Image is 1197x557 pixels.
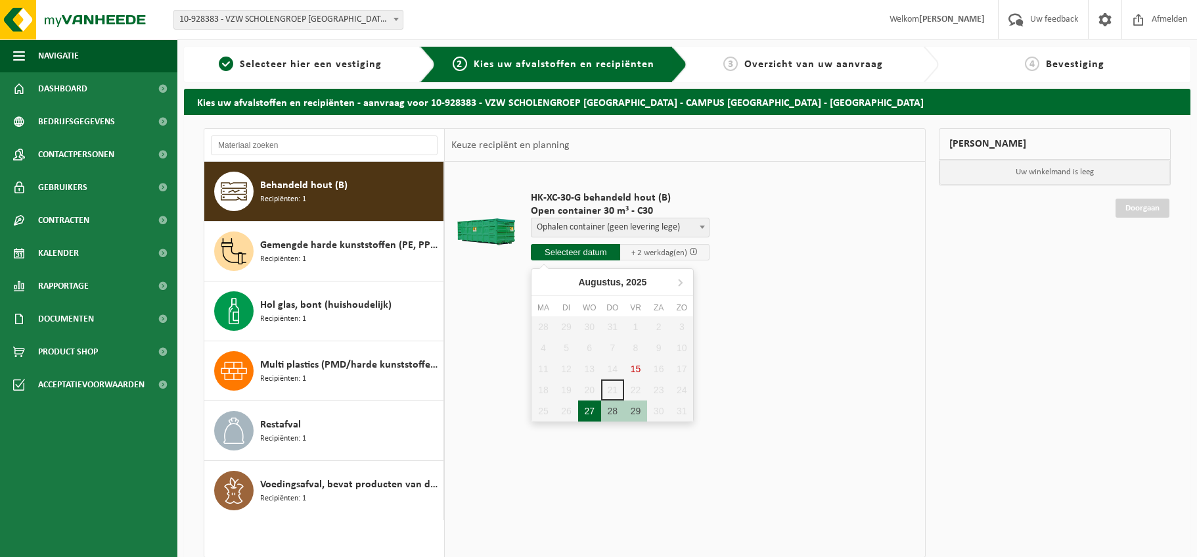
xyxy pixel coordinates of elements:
div: ma [531,301,554,314]
span: Gemengde harde kunststoffen (PE, PP en PVC), recycleerbaar (industrieel) [260,237,440,253]
button: Gemengde harde kunststoffen (PE, PP en PVC), recycleerbaar (industrieel) Recipiënten: 1 [204,222,444,281]
div: di [555,301,578,314]
i: 2025 [626,278,646,287]
span: Recipiënten: 1 [260,193,306,206]
span: Restafval [260,417,301,433]
span: Documenten [38,303,94,335]
span: Voedingsafval, bevat producten van dierlijke oorsprong, onverpakt, categorie 3 [260,477,440,493]
div: Augustus, [573,272,652,293]
h2: Kies uw afvalstoffen en recipiënten - aanvraag voor 10-928383 - VZW SCHOLENGROEP [GEOGRAPHIC_DATA... [184,89,1190,114]
a: 1Selecteer hier een vestiging [191,57,409,72]
span: Rapportage [38,270,89,303]
span: HK-XC-30-G behandeld hout (B) [531,191,710,205]
span: Recipiënten: 1 [260,373,306,385]
span: 4 [1025,57,1039,71]
span: 10-928383 - VZW SCHOLENGROEP SINT-MICHIEL - CAMPUS BARNUM - ROESELARE [174,11,403,29]
div: [PERSON_NAME] [939,128,1171,160]
span: Navigatie [38,39,79,72]
button: Voedingsafval, bevat producten van dierlijke oorsprong, onverpakt, categorie 3 Recipiënten: 1 [204,461,444,520]
span: Selecteer hier een vestiging [240,59,382,70]
span: + 2 werkdag(en) [631,249,687,257]
span: Ophalen container (geen levering lege) [531,218,710,237]
span: Hol glas, bont (huishoudelijk) [260,297,392,313]
input: Selecteer datum [531,244,620,260]
span: Contactpersonen [38,138,114,171]
span: 10-928383 - VZW SCHOLENGROEP SINT-MICHIEL - CAMPUS BARNUM - ROESELARE [173,10,403,30]
div: zo [670,301,693,314]
button: Hol glas, bont (huishoudelijk) Recipiënten: 1 [204,281,444,341]
span: Behandeld hout (B) [260,178,348,193]
button: Multi plastics (PMD/harde kunststoffen/spanbanden/EPS/folie naturel/folie gemengd) Recipiënten: 1 [204,341,444,401]
a: Doorgaan [1116,199,1169,218]
button: Behandeld hout (B) Recipiënten: 1 [204,162,444,222]
span: Bedrijfsgegevens [38,105,115,138]
div: 27 [578,400,601,422]
span: Acceptatievoorwaarden [38,368,145,401]
div: za [647,301,670,314]
span: Gebruikers [38,171,87,204]
strong: [PERSON_NAME] [919,14,985,24]
span: Multi plastics (PMD/harde kunststoffen/spanbanden/EPS/folie naturel/folie gemengd) [260,357,440,373]
span: 2 [453,57,467,71]
span: Kalender [38,237,79,270]
div: 29 [624,400,647,422]
div: do [601,301,624,314]
span: Recipiënten: 1 [260,433,306,445]
p: Uw winkelmand is leeg [939,160,1170,185]
div: vr [624,301,647,314]
span: 1 [219,57,233,71]
span: 3 [723,57,738,71]
span: Kies uw afvalstoffen en recipiënten [474,59,654,70]
button: Restafval Recipiënten: 1 [204,401,444,461]
span: Bevestiging [1046,59,1104,70]
span: Open container 30 m³ - C30 [531,205,710,218]
span: Ophalen container (geen levering lege) [531,218,709,237]
span: Product Shop [38,335,98,368]
span: Dashboard [38,72,87,105]
div: Keuze recipiënt en planning [445,129,576,162]
div: 28 [601,400,624,422]
span: Recipiënten: 1 [260,493,306,505]
div: wo [578,301,601,314]
span: Recipiënten: 1 [260,253,306,266]
span: Overzicht van uw aanvraag [744,59,883,70]
span: Recipiënten: 1 [260,313,306,326]
input: Materiaal zoeken [211,135,438,155]
span: Contracten [38,204,89,237]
